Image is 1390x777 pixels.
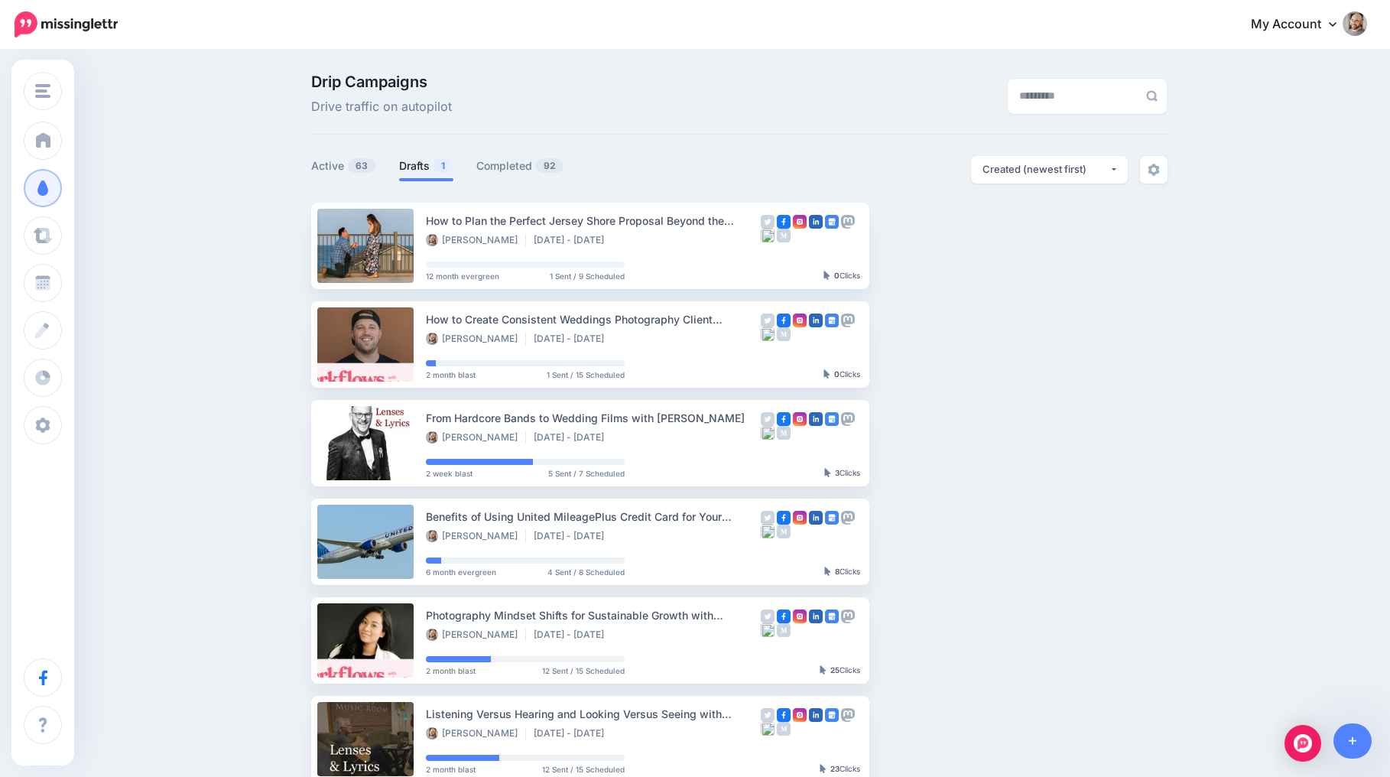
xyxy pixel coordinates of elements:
img: twitter-grey-square.png [761,511,775,525]
img: bluesky-square.png [761,525,775,538]
div: How to Plan the Perfect Jersey Shore Proposal Beyond the Boardwalk [426,212,761,229]
b: 0 [834,271,840,280]
img: pointer-grey-darker.png [820,665,827,675]
div: Created (newest first) [982,162,1109,177]
img: linkedin-square.png [809,708,823,722]
span: 12 month evergreen [426,272,499,280]
img: google_business-square.png [825,412,839,426]
a: Drafts1 [399,157,453,175]
span: 12 Sent / 15 Scheduled [542,766,625,773]
button: Created (newest first) [971,156,1128,184]
li: [PERSON_NAME] [426,333,526,345]
span: 5 Sent / 7 Scheduled [548,470,625,477]
div: Open Intercom Messenger [1284,725,1321,762]
img: pointer-grey-darker.png [823,271,830,280]
img: bluesky-square.png [761,623,775,637]
span: 63 [348,158,375,173]
img: mastodon-grey-square.png [841,708,855,722]
img: google_business-square.png [825,511,839,525]
img: mastodon-grey-square.png [841,511,855,525]
b: 8 [835,567,840,576]
li: [DATE] - [DATE] [534,234,612,246]
li: [PERSON_NAME] [426,431,526,444]
img: facebook-square.png [777,610,791,623]
img: facebook-square.png [777,215,791,229]
img: linkedin-square.png [809,412,823,426]
span: 6 month evergreen [426,568,496,576]
img: search-grey-6.png [1146,90,1158,102]
img: facebook-square.png [777,511,791,525]
div: Clicks [823,271,860,281]
div: Clicks [820,666,860,675]
img: linkedin-square.png [809,215,823,229]
div: Clicks [820,765,860,774]
img: facebook-square.png [777,708,791,722]
b: 3 [835,468,840,477]
div: How to Create Consistent Weddings Photography Client Experiences with [PERSON_NAME] [426,310,761,328]
a: Active63 [311,157,376,175]
img: menu.png [35,84,50,98]
img: mastodon-grey-square.png [841,314,855,327]
img: facebook-square.png [777,412,791,426]
div: From Hardcore Bands to Wedding Films with [PERSON_NAME] [426,409,761,427]
img: facebook-square.png [777,314,791,327]
li: [PERSON_NAME] [426,234,526,246]
b: 25 [830,665,840,675]
b: 23 [830,764,840,773]
span: Drip Campaigns [311,74,452,89]
img: medium-grey-square.png [777,722,791,736]
img: pointer-grey-darker.png [820,764,827,773]
img: twitter-grey-square.png [761,314,775,327]
span: 12 Sent / 15 Scheduled [542,667,625,675]
img: google_business-square.png [825,215,839,229]
img: bluesky-square.png [761,327,775,341]
li: [DATE] - [DATE] [534,629,612,641]
span: 1 Sent / 15 Scheduled [547,371,625,379]
img: instagram-square.png [793,215,807,229]
span: 2 month blast [426,766,476,773]
img: google_business-square.png [825,314,839,327]
img: mastodon-grey-square.png [841,412,855,426]
li: [DATE] - [DATE] [534,431,612,444]
span: 92 [536,158,563,173]
img: instagram-square.png [793,314,807,327]
img: settings-grey.png [1148,164,1160,176]
img: bluesky-square.png [761,426,775,440]
div: Benefits of Using United MileagePlus Credit Card for Your Photography Business [426,508,761,525]
img: linkedin-square.png [809,314,823,327]
img: medium-grey-square.png [777,623,791,637]
img: medium-grey-square.png [777,229,791,242]
img: medium-grey-square.png [777,327,791,341]
li: [PERSON_NAME] [426,727,526,740]
span: 4 Sent / 8 Scheduled [547,568,625,576]
img: twitter-grey-square.png [761,215,775,229]
li: [DATE] - [DATE] [534,530,612,542]
img: linkedin-square.png [809,511,823,525]
img: pointer-grey-darker.png [824,468,831,477]
img: instagram-square.png [793,412,807,426]
img: bluesky-square.png [761,722,775,736]
img: pointer-grey-darker.png [823,369,830,379]
img: mastodon-grey-square.png [841,610,855,623]
div: Clicks [824,469,860,478]
a: Completed92 [476,157,564,175]
img: linkedin-square.png [809,610,823,623]
img: twitter-grey-square.png [761,412,775,426]
li: [DATE] - [DATE] [534,727,612,740]
img: medium-grey-square.png [777,426,791,440]
div: Listening Versus Hearing and Looking Versus Seeing with [PERSON_NAME] [426,705,761,723]
span: 1 [434,158,453,173]
span: 2 week blast [426,470,473,477]
span: 2 month blast [426,667,476,675]
span: Drive traffic on autopilot [311,97,452,117]
li: [PERSON_NAME] [426,530,526,542]
img: instagram-square.png [793,511,807,525]
span: 2 month blast [426,371,476,379]
div: Clicks [823,370,860,379]
img: bluesky-square.png [761,229,775,242]
img: twitter-grey-square.png [761,708,775,722]
img: mastodon-grey-square.png [841,215,855,229]
img: instagram-square.png [793,708,807,722]
a: My Account [1236,6,1367,44]
img: instagram-square.png [793,610,807,623]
